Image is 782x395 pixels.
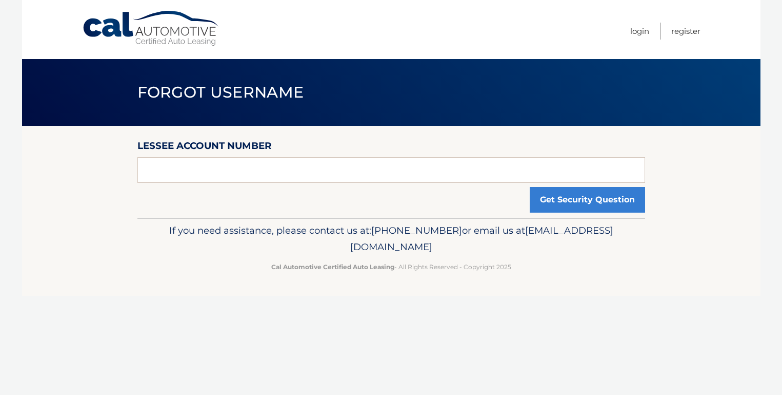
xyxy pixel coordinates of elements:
span: Forgot Username [137,83,304,102]
span: [PHONE_NUMBER] [371,224,462,236]
label: Lessee Account Number [137,138,272,157]
span: [EMAIL_ADDRESS][DOMAIN_NAME] [350,224,613,253]
button: Get Security Question [530,187,645,213]
a: Login [630,23,649,40]
p: - All Rights Reserved - Copyright 2025 [144,261,638,272]
p: If you need assistance, please contact us at: or email us at [144,222,638,255]
strong: Cal Automotive Certified Auto Leasing [271,263,394,271]
a: Register [671,23,700,40]
a: Cal Automotive [82,10,220,47]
